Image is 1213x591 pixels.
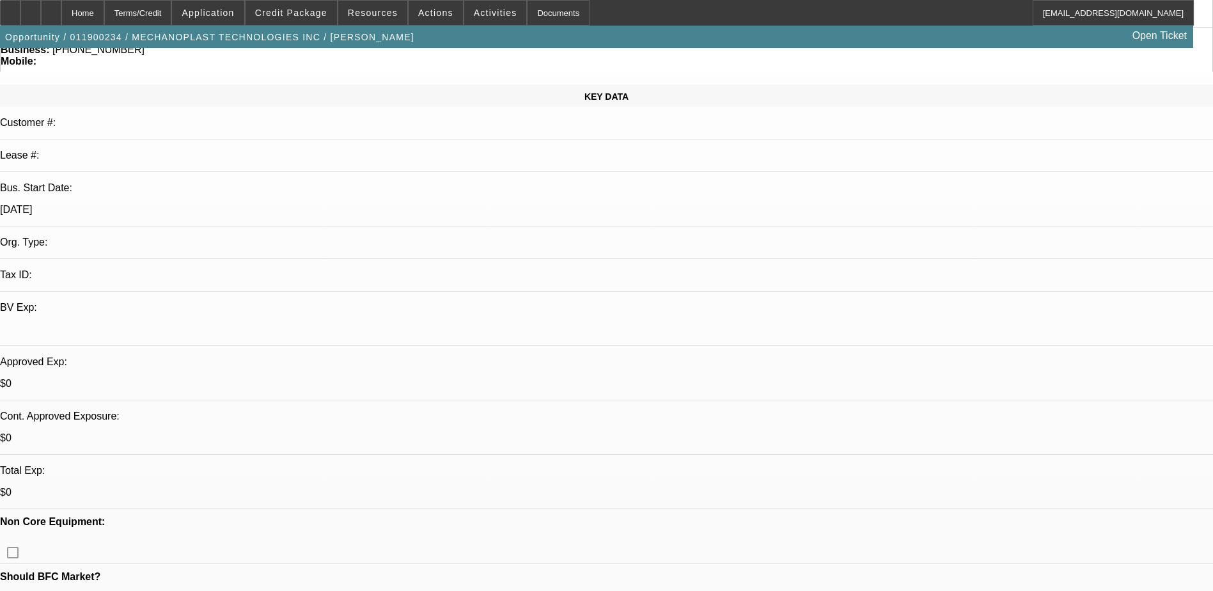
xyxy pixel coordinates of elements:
[464,1,527,25] button: Activities
[5,32,414,42] span: Opportunity / 011900234 / MECHANOPLAST TECHNOLOGIES INC / [PERSON_NAME]
[409,1,463,25] button: Actions
[1,56,36,67] strong: Mobile:
[584,91,629,102] span: KEY DATA
[182,8,234,18] span: Application
[246,1,337,25] button: Credit Package
[338,1,407,25] button: Resources
[474,8,517,18] span: Activities
[255,8,327,18] span: Credit Package
[1127,25,1192,47] a: Open Ticket
[418,8,453,18] span: Actions
[172,1,244,25] button: Application
[348,8,398,18] span: Resources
